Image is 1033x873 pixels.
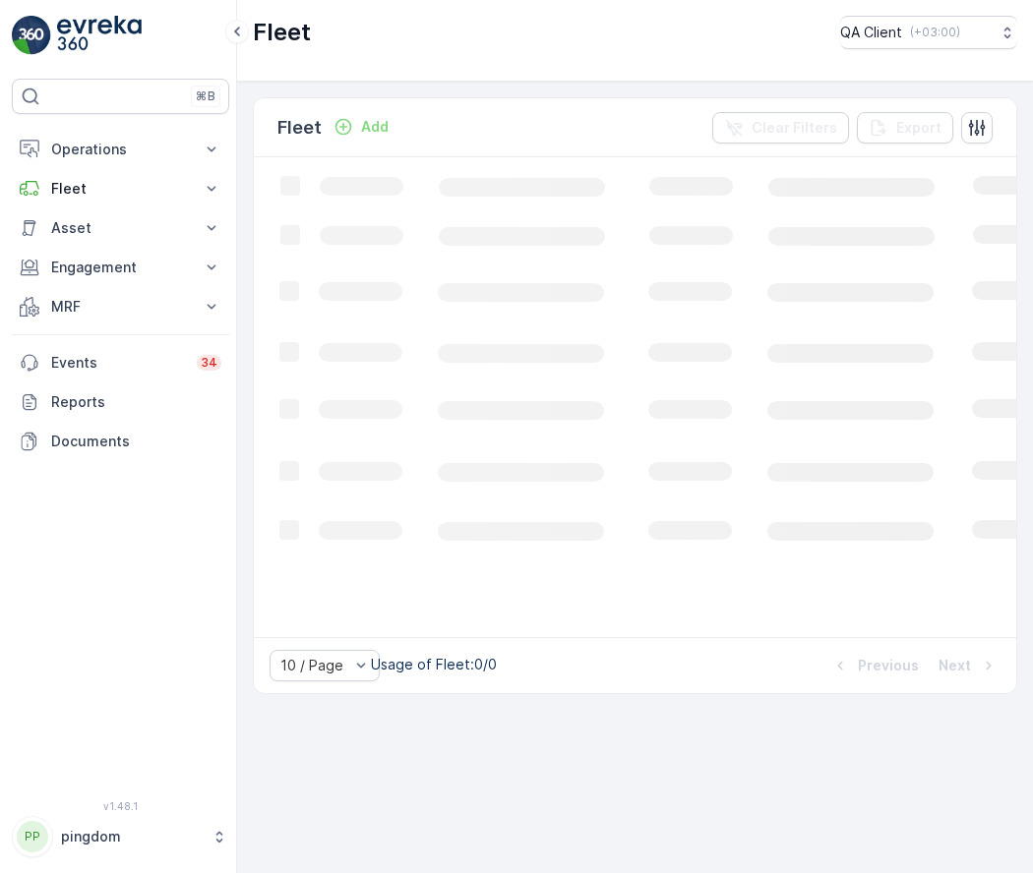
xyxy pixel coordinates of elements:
[361,117,389,137] p: Add
[12,169,229,208] button: Fleet
[12,343,229,382] a: Events34
[752,118,837,138] p: Clear Filters
[51,218,190,238] p: Asset
[61,827,202,846] p: pingdom
[12,16,51,55] img: logo
[326,115,396,139] button: Add
[828,654,921,677] button: Previous
[937,654,1001,677] button: Next
[12,130,229,169] button: Operations
[51,179,190,199] p: Fleet
[57,16,142,55] img: logo_light-DOdMpM7g.png
[196,88,215,104] p: ⌘B
[51,258,190,277] p: Engagement
[12,800,229,812] span: v 1.48.1
[12,816,229,857] button: PPpingdom
[17,821,48,852] div: PP
[277,114,322,142] p: Fleet
[201,355,217,371] p: 34
[939,656,971,675] p: Next
[857,112,953,144] button: Export
[896,118,942,138] p: Export
[12,382,229,422] a: Reports
[12,422,229,461] a: Documents
[840,16,1017,49] button: QA Client(+03:00)
[12,287,229,326] button: MRF
[910,25,960,40] p: ( +03:00 )
[51,392,221,412] p: Reports
[51,432,221,451] p: Documents
[253,17,311,48] p: Fleet
[840,23,902,42] p: QA Client
[12,208,229,248] button: Asset
[371,655,497,674] p: Usage of Fleet : 0/0
[51,140,190,159] p: Operations
[12,248,229,287] button: Engagement
[712,112,849,144] button: Clear Filters
[51,297,190,317] p: MRF
[858,656,919,675] p: Previous
[51,353,185,373] p: Events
